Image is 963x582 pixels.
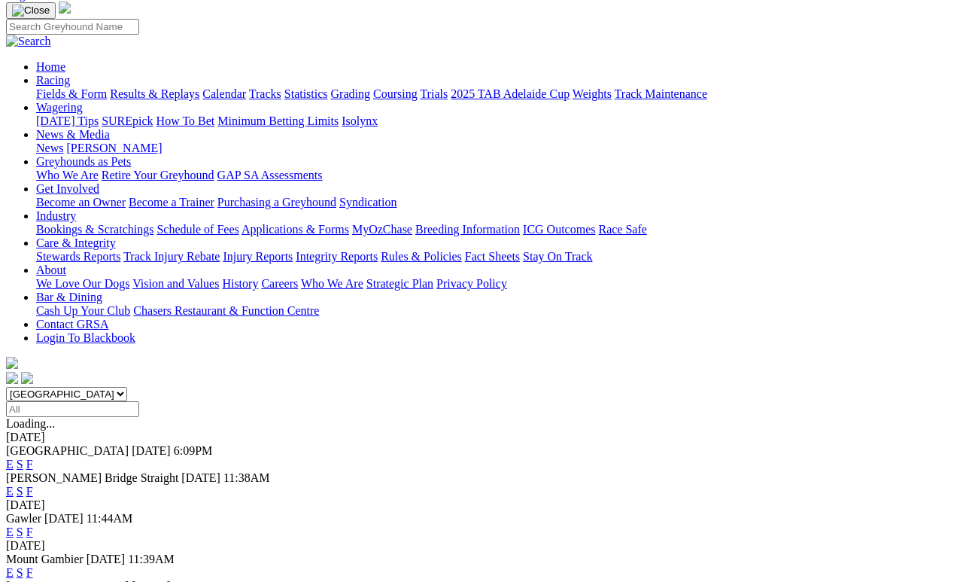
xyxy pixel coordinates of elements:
span: [PERSON_NAME] Bridge Straight [6,471,178,484]
a: 2025 TAB Adelaide Cup [451,87,570,100]
div: News & Media [36,142,957,155]
a: Greyhounds as Pets [36,155,131,168]
a: Become an Owner [36,196,126,209]
a: We Love Our Dogs [36,277,129,290]
a: S [17,526,23,538]
img: logo-grsa-white.png [6,357,18,369]
a: Track Maintenance [615,87,707,100]
a: How To Bet [156,114,215,127]
input: Select date [6,401,139,417]
a: [DATE] Tips [36,114,99,127]
a: Injury Reports [223,250,293,263]
a: Rules & Policies [381,250,462,263]
a: Stay On Track [523,250,592,263]
a: S [17,566,23,579]
a: Trials [420,87,448,100]
div: [DATE] [6,431,957,444]
span: 6:09PM [174,444,213,457]
a: Isolynx [342,114,378,127]
button: Toggle navigation [6,2,56,19]
a: S [17,485,23,498]
a: [PERSON_NAME] [66,142,162,154]
span: [GEOGRAPHIC_DATA] [6,444,129,457]
input: Search [6,19,139,35]
span: [DATE] [181,471,220,484]
a: Results & Replays [110,87,199,100]
a: Bookings & Scratchings [36,223,153,236]
a: Vision and Values [132,277,219,290]
a: Race Safe [598,223,646,236]
a: Integrity Reports [296,250,378,263]
a: ICG Outcomes [523,223,595,236]
span: [DATE] [132,444,171,457]
span: Gawler [6,512,41,525]
a: Racing [36,74,70,87]
span: 11:44AM [87,512,133,525]
a: Care & Integrity [36,236,116,249]
div: Get Involved [36,196,957,209]
img: logo-grsa-white.png [59,2,71,14]
a: Fields & Form [36,87,107,100]
a: F [26,526,33,538]
a: Breeding Information [415,223,520,236]
span: Mount Gambier [6,553,84,565]
a: Get Involved [36,182,99,195]
a: Who We Are [301,277,363,290]
a: Wagering [36,101,83,114]
div: Racing [36,87,957,101]
div: Bar & Dining [36,304,957,318]
a: Chasers Restaurant & Function Centre [133,304,319,317]
a: Fact Sheets [465,250,520,263]
a: E [6,458,14,471]
img: Close [12,5,50,17]
a: News [36,142,63,154]
a: Schedule of Fees [156,223,238,236]
img: twitter.svg [21,372,33,384]
a: Syndication [339,196,396,209]
div: Greyhounds as Pets [36,169,957,182]
span: Loading... [6,417,55,430]
a: Strategic Plan [366,277,433,290]
a: Industry [36,209,76,222]
a: Purchasing a Greyhound [217,196,336,209]
a: Calendar [202,87,246,100]
a: Privacy Policy [436,277,507,290]
a: Coursing [373,87,418,100]
a: Become a Trainer [129,196,214,209]
div: [DATE] [6,539,957,553]
div: About [36,277,957,291]
a: SUREpick [102,114,153,127]
a: S [17,458,23,471]
a: Login To Blackbook [36,331,135,344]
a: Home [36,60,65,73]
a: Track Injury Rebate [123,250,220,263]
div: Industry [36,223,957,236]
div: [DATE] [6,498,957,512]
div: Care & Integrity [36,250,957,264]
a: Bar & Dining [36,291,102,303]
a: GAP SA Assessments [217,169,323,181]
a: Stewards Reports [36,250,120,263]
span: 11:38AM [223,471,270,484]
img: facebook.svg [6,372,18,384]
a: MyOzChase [352,223,412,236]
a: Grading [331,87,370,100]
a: F [26,458,33,471]
a: About [36,264,66,276]
a: Contact GRSA [36,318,108,331]
a: Weights [573,87,612,100]
a: E [6,485,14,498]
a: Statistics [284,87,328,100]
img: Search [6,35,51,48]
a: F [26,566,33,579]
a: E [6,526,14,538]
a: F [26,485,33,498]
a: Retire Your Greyhound [102,169,214,181]
a: Tracks [249,87,281,100]
a: Cash Up Your Club [36,304,130,317]
a: Minimum Betting Limits [217,114,339,127]
a: Who We Are [36,169,99,181]
a: Careers [261,277,298,290]
a: Applications & Forms [242,223,349,236]
a: News & Media [36,128,110,141]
